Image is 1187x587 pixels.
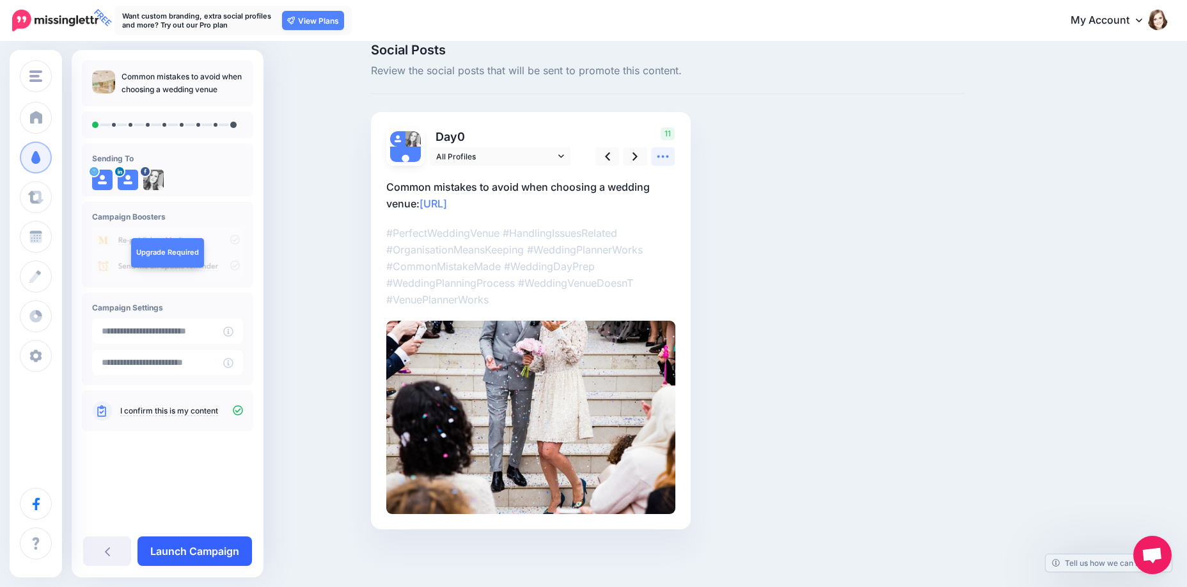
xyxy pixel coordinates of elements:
img: user_default_image.png [390,147,421,177]
img: 158296699_118378860298173_5929999784017344379_n-bsa122849.jpg [143,170,164,190]
span: 11 [661,127,675,140]
a: Open chat [1133,536,1172,574]
a: FREE [12,6,98,35]
img: campaign_review_boosters.png [92,228,243,277]
h4: Campaign Settings [92,303,243,312]
a: All Profiles [430,147,570,166]
img: 158296699_118378860298173_5929999784017344379_n-bsa122849.jpg [405,131,421,147]
p: Want custom branding, extra social profiles and more? Try out our Pro plan [122,12,276,29]
span: Social Posts [371,44,964,56]
img: user_default_image.png [92,170,113,190]
img: Missinglettr [12,10,98,31]
img: e1418526dcfe34193347367b79aecf01_thumb.jpg [92,70,115,93]
a: Upgrade Required [131,238,204,268]
a: [URL] [420,197,447,210]
img: user_default_image.png [390,131,405,147]
a: My Account [1058,5,1168,36]
h4: Campaign Boosters [92,212,243,221]
p: #PerfectWeddingVenue #HandlingIssuesRelated #OrganisationMeansKeeping #WeddingPlannerWorks #Commo... [386,225,675,308]
p: Common mistakes to avoid when choosing a wedding venue [122,70,243,96]
h4: Sending To [92,154,243,163]
img: e7708fe6cc575d1500747e922d9a743a.jpg [386,321,675,514]
span: FREE [90,4,116,31]
img: menu.png [29,70,42,82]
span: 0 [457,130,465,143]
a: Tell us how we can improve [1046,554,1172,572]
span: Review the social posts that will be sent to promote this content. [371,63,964,79]
img: user_default_image.png [118,170,138,190]
a: View Plans [282,11,344,30]
a: I confirm this is my content [120,406,218,416]
span: All Profiles [436,150,555,163]
p: Day [430,127,572,146]
p: Common mistakes to avoid when choosing a wedding venue: [386,179,675,212]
